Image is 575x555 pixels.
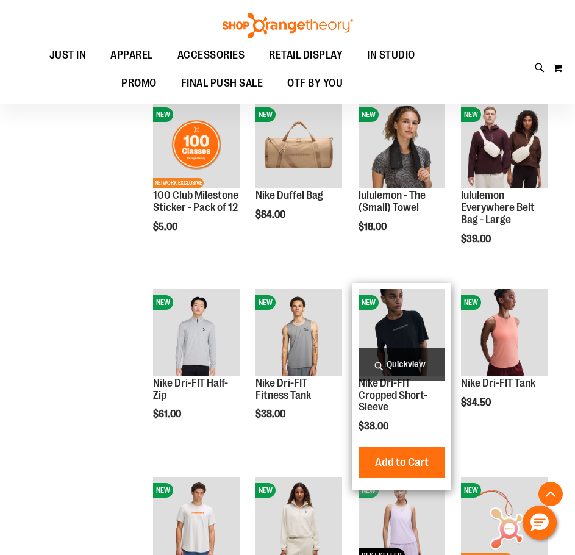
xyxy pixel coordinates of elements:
[249,95,348,251] div: product
[461,107,481,122] span: NEW
[147,95,246,263] div: product
[255,209,287,220] span: $84.00
[359,289,445,376] img: Nike Dri-FIT Cropped Short-Sleeve
[359,189,426,213] a: lululemon - The (Small) Towel
[153,107,173,122] span: NEW
[375,456,429,469] span: Add to Cart
[352,283,451,490] div: product
[461,483,481,498] span: NEW
[181,70,263,97] span: FINAL PUSH SALE
[249,283,348,451] div: product
[255,409,287,420] span: $38.00
[153,101,240,188] img: 100 Club Milestone Sticker - Pack of 12
[257,41,355,70] a: RETAIL DISPLAY
[461,101,548,190] a: lululemon Everywhere Belt Bag - LargeNEW
[255,295,276,310] span: NEW
[359,221,388,232] span: $18.00
[359,348,445,381] a: Quickview
[359,483,379,498] span: NEW
[352,95,451,263] div: product
[359,101,445,190] a: lululemon - The (Small) TowelNEW
[461,289,548,378] a: Nike Dri-FIT TankNEW
[461,234,493,245] span: $39.00
[153,483,173,498] span: NEW
[461,189,535,226] a: lululemon Everywhere Belt Bag - Large
[153,409,183,420] span: $61.00
[455,95,554,275] div: product
[255,377,311,401] a: Nike Dri-FIT Fitness Tank
[359,377,427,414] a: Nike Dri-FIT Cropped Short-Sleeve
[153,289,240,378] a: Nike Dri-FIT Half-ZipNEW
[110,41,153,69] span: APPAREL
[461,397,493,408] span: $34.50
[153,295,173,310] span: NEW
[359,421,390,432] span: $38.00
[275,70,355,98] a: OTF BY YOU
[221,13,355,38] img: Shop Orangetheory
[177,41,245,69] span: ACCESSORIES
[359,101,445,188] img: lululemon - The (Small) Towel
[359,107,379,122] span: NEW
[461,377,535,389] a: Nike Dri-FIT Tank
[255,101,342,190] a: Nike Duffel BagNEW
[287,70,343,97] span: OTF BY YOU
[461,101,548,188] img: lululemon Everywhere Belt Bag - Large
[153,189,238,213] a: 100 Club Milestone Sticker - Pack of 12
[169,70,276,98] a: FINAL PUSH SALE
[255,289,342,378] a: Nike Dri-FIT Fitness TankNEW
[455,283,554,439] div: product
[49,41,87,69] span: JUST IN
[255,289,342,376] img: Nike Dri-FIT Fitness Tank
[165,41,257,70] a: ACCESSORIES
[98,41,165,70] a: APPAREL
[255,189,323,201] a: Nike Duffel Bag
[269,41,343,69] span: RETAIL DISPLAY
[37,41,99,69] a: JUST IN
[255,483,276,498] span: NEW
[153,377,228,401] a: Nike Dri-FIT Half-Zip
[109,70,169,98] a: PROMO
[121,70,157,97] span: PROMO
[147,283,246,451] div: product
[461,289,548,376] img: Nike Dri-FIT Tank
[255,107,276,122] span: NEW
[153,178,204,188] span: NETWORK EXCLUSIVE
[335,447,469,478] button: Add to Cart
[359,295,379,310] span: NEW
[153,221,179,232] span: $5.00
[367,41,415,69] span: IN STUDIO
[255,101,342,188] img: Nike Duffel Bag
[153,101,240,190] a: 100 Club Milestone Sticker - Pack of 12NEWNETWORK EXCLUSIVE
[461,295,481,310] span: NEW
[359,289,445,378] a: Nike Dri-FIT Cropped Short-SleeveNEW
[153,289,240,376] img: Nike Dri-FIT Half-Zip
[538,482,563,506] button: Back To Top
[355,41,427,70] a: IN STUDIO
[523,506,557,540] button: Hello, have a question? Let’s chat.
